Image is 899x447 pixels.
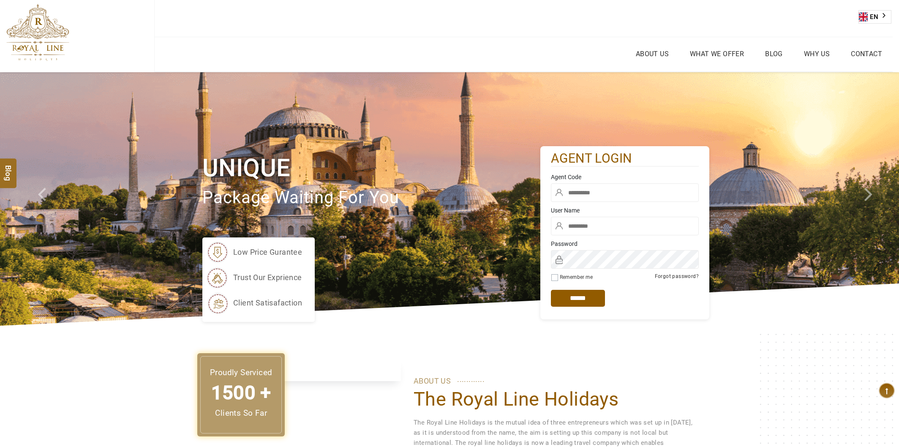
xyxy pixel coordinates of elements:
li: low price gurantee [207,242,302,263]
p: package waiting for you [202,184,540,212]
span: ............ [457,373,485,386]
a: Why Us [802,48,832,60]
a: Check next prev [27,72,72,326]
li: client satisafaction [207,292,302,313]
span: Blog [3,165,14,172]
a: Blog [763,48,785,60]
a: EN [859,11,891,23]
a: Forgot password? [655,273,699,279]
h2: agent login [551,150,699,167]
label: Remember me [560,274,593,280]
label: User Name [551,206,699,215]
div: Language [858,10,891,24]
li: trust our exprience [207,267,302,288]
img: The Royal Line Holidays [6,4,69,61]
h1: The Royal Line Holidays [414,387,697,411]
a: Contact [849,48,884,60]
a: Check next image [854,72,899,326]
label: Agent Code [551,173,699,181]
a: What we Offer [688,48,746,60]
a: About Us [634,48,671,60]
aside: Language selected: English [858,10,891,24]
label: Password [551,240,699,248]
p: ABOUT US [414,375,697,387]
h1: Unique [202,152,540,184]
